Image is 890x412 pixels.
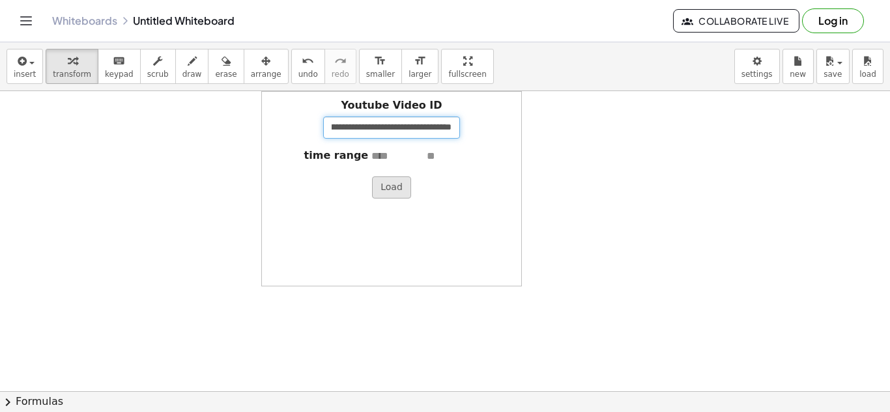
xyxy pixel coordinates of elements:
button: Log in [802,8,864,33]
i: redo [334,53,347,69]
button: save [816,49,850,84]
span: settings [741,70,773,79]
span: undo [298,70,318,79]
span: keypad [105,70,134,79]
label: time range [304,148,369,163]
button: undoundo [291,49,325,84]
label: Youtube Video ID [341,98,442,113]
button: arrange [244,49,289,84]
span: erase [215,70,237,79]
button: erase [208,49,244,84]
i: format_size [414,53,426,69]
button: insert [7,49,43,84]
button: keyboardkeypad [98,49,141,84]
button: Collaborate Live [673,9,799,33]
button: draw [175,49,209,84]
i: format_size [374,53,386,69]
span: draw [182,70,202,79]
button: fullscreen [441,49,493,84]
button: format_sizesmaller [359,49,402,84]
i: keyboard [113,53,125,69]
button: new [782,49,814,84]
a: Whiteboards [52,14,117,27]
button: Toggle navigation [16,10,36,31]
button: settings [734,49,780,84]
span: redo [332,70,349,79]
span: transform [53,70,91,79]
button: scrub [140,49,176,84]
span: insert [14,70,36,79]
span: smaller [366,70,395,79]
button: format_sizelarger [401,49,438,84]
span: load [859,70,876,79]
i: undo [302,53,314,69]
button: redoredo [324,49,356,84]
span: larger [409,70,431,79]
span: save [824,70,842,79]
button: Load [372,176,411,199]
button: transform [46,49,98,84]
span: arrange [251,70,281,79]
button: load [852,49,883,84]
span: scrub [147,70,169,79]
span: Collaborate Live [684,15,788,27]
span: fullscreen [448,70,486,79]
span: new [790,70,806,79]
